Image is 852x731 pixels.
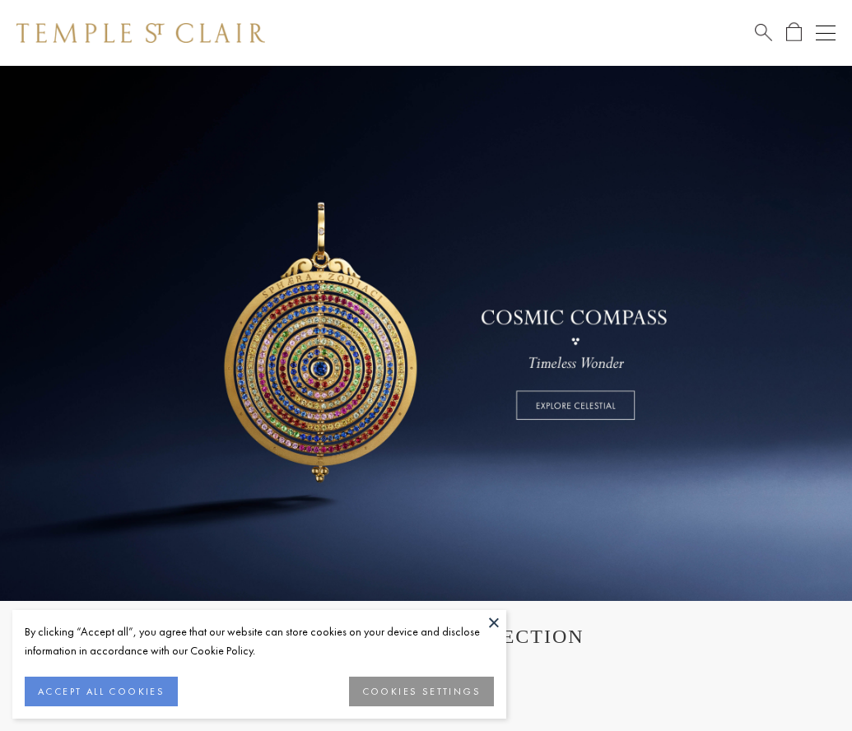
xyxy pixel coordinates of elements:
button: COOKIES SETTINGS [349,677,494,706]
a: Search [755,22,772,43]
a: Open Shopping Bag [786,22,802,43]
button: Open navigation [816,23,836,43]
div: By clicking “Accept all”, you agree that our website can store cookies on your device and disclos... [25,622,494,660]
img: Temple St. Clair [16,23,265,43]
button: ACCEPT ALL COOKIES [25,677,178,706]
